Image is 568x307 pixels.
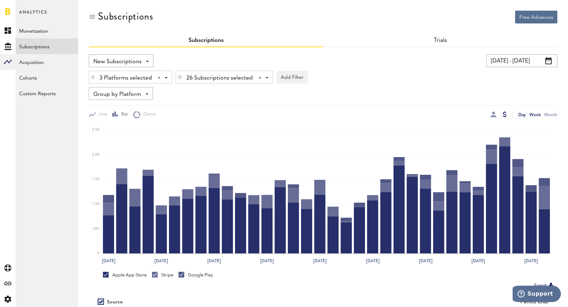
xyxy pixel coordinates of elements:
a: Acquisition [16,54,78,70]
text: 2.5K [92,128,100,131]
text: [DATE] [102,258,115,264]
div: Google Play [179,272,213,278]
div: Clear [258,76,261,79]
text: [DATE] [366,258,379,264]
div: Delete [176,71,184,83]
div: Day [518,111,526,118]
span: Donut [140,112,155,118]
div: Month [544,111,557,118]
text: 2.0K [92,153,100,156]
text: [DATE] [207,258,221,264]
div: Clear [158,76,160,79]
div: Source [107,299,123,305]
img: trash_awesome_blue.svg [91,75,95,80]
button: Free Advances [515,11,557,23]
text: [DATE] [419,258,432,264]
text: [DATE] [524,258,538,264]
a: Subscriptions [16,38,78,54]
text: [DATE] [260,258,274,264]
a: Monetization [16,23,78,38]
span: Group by Platform [93,88,141,101]
span: Analytics [19,8,47,23]
a: Trials [434,38,447,43]
text: 1.0K [92,202,100,206]
a: Subscriptions [189,38,224,43]
div: Subscriptions [98,11,153,22]
iframe: Opens a widget where you can find more information [513,286,561,303]
span: New Subscriptions [93,56,142,68]
span: Bar [118,112,128,118]
div: Apple App Store [103,272,147,278]
text: 1.5K [92,177,100,181]
div: Stripe [152,272,173,278]
a: Custom Reports [16,85,78,101]
text: [DATE] [154,258,168,264]
button: Export [532,281,557,290]
span: Line [96,112,107,118]
img: Export [547,281,555,290]
text: [DATE] [313,258,327,264]
button: Add Filter [277,71,308,84]
div: Delete [89,71,97,83]
img: trash_awesome_blue.svg [178,75,182,80]
span: 26 Subscriptions selected [186,72,253,84]
div: Period total [332,299,548,305]
div: Week [529,111,541,118]
text: 0 [97,252,99,255]
text: 500 [93,227,99,231]
a: Cohorts [16,70,78,85]
span: 3 Platforms selected [99,72,152,84]
text: [DATE] [471,258,485,264]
